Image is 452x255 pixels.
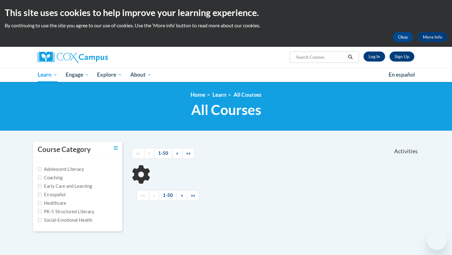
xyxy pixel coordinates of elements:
[393,32,413,42] button: Okay
[363,52,385,62] a: Log In
[191,91,205,98] a: Home
[159,190,177,201] a: 1-50
[38,167,42,171] input: Checkbox for Options
[187,190,199,201] a: End
[38,193,42,197] input: Checkbox for Options
[38,71,57,79] span: Learn
[182,148,195,159] a: End
[38,218,42,222] input: Checkbox for Options
[38,145,91,155] h3: Course Category
[38,200,66,207] label: Healthcare
[137,190,149,201] a: Begining
[38,52,108,63] img: Cox Campus
[38,176,42,180] input: Checkbox for Options
[5,22,447,29] p: By continuing to use the site you agree to our use of cookies. Use the ‘More info’ button to read...
[66,71,89,79] span: Engage
[144,148,154,159] a: Previous
[97,71,122,79] span: Explore
[38,217,92,224] label: Social-Emotional Health
[191,193,195,198] span: »»
[126,68,156,82] a: About
[38,191,66,198] label: En español
[114,145,118,152] a: Toggle collapse
[389,71,415,78] span: En español
[38,174,62,181] label: Coaching
[130,71,152,79] span: About
[38,209,42,214] input: Checkbox for Options
[390,52,414,62] a: Register
[141,193,145,198] span: ««
[191,101,261,118] span: All Courses
[346,53,355,61] button: Search
[153,193,155,198] span: «
[38,166,84,173] label: Adolescent Literacy
[154,148,172,159] a: 1-50
[186,150,191,156] span: »»
[176,150,178,156] span: »
[38,184,42,188] input: Checkbox for Options
[38,52,157,63] a: Cox Campus
[394,148,418,155] span: Activities
[385,68,419,81] a: En español
[38,201,42,205] input: Checkbox for Options
[295,53,346,61] input: Search Courses
[427,230,447,250] iframe: Button to launch messaging window
[172,148,182,159] a: Next
[38,208,94,215] label: PK-5 Structured Literacy
[149,190,159,201] a: Previous
[418,32,447,42] a: More Info
[136,150,140,156] span: ««
[213,91,226,98] a: Learn
[132,148,144,159] a: Begining
[181,193,183,198] span: »
[62,68,93,82] a: Engage
[148,150,150,156] span: «
[177,190,187,201] a: Next
[38,183,92,190] label: Early Care and Learning
[234,91,261,98] a: All Courses
[34,68,62,82] a: Learn
[93,68,126,82] a: Explore
[5,6,447,19] h2: This site uses cookies to help improve your learning experience.
[28,68,424,82] div: Main menu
